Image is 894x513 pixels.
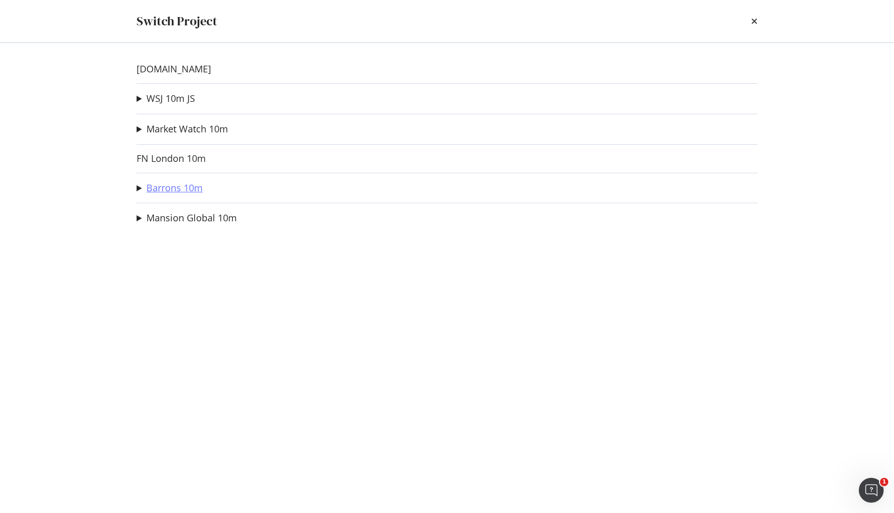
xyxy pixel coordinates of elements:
[137,153,206,164] a: FN London 10m
[137,123,228,136] summary: Market Watch 10m
[146,124,228,134] a: Market Watch 10m
[146,93,195,104] a: WSJ 10m JS
[137,92,195,105] summary: WSJ 10m JS
[880,478,888,486] span: 1
[146,213,237,223] a: Mansion Global 10m
[137,182,203,195] summary: Barrons 10m
[137,12,217,30] div: Switch Project
[137,212,237,225] summary: Mansion Global 10m
[137,64,211,74] a: [DOMAIN_NAME]
[859,478,884,503] iframe: Intercom live chat
[751,12,757,30] div: times
[146,183,203,193] a: Barrons 10m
